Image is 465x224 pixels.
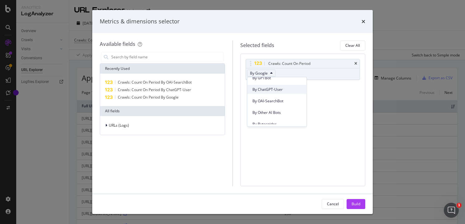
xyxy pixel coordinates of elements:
span: 1 [457,203,462,208]
span: Crawls: Count On Period By Google [118,95,179,100]
div: Recently Used [100,64,225,74]
span: URLs (Logs) [109,123,129,128]
div: All fields [100,106,225,116]
button: Clear All [340,41,365,51]
span: Crawls: Count On Period By ChatGPT-User [118,87,191,92]
span: By GPTBot [252,75,302,81]
span: By OAI-SearchBot [252,98,302,104]
span: By Other AI Bots [252,110,302,115]
span: By Google [250,71,268,76]
div: Selected fields [240,42,274,49]
button: Build [347,199,365,209]
span: By ChatGPT-User [252,87,302,92]
div: Clear All [345,43,360,48]
div: modal [92,10,373,214]
iframe: Intercom live chat [444,203,459,218]
div: Metrics & dimensions selector [100,17,180,26]
div: times [354,62,357,66]
button: Cancel [322,199,344,209]
div: Build [352,201,360,207]
button: By Google [247,70,276,77]
div: Crawls: Count On PeriodtimesBy Google [246,59,360,80]
div: Crawls: Count On Period [268,61,310,67]
input: Search by field name [111,52,223,62]
div: Cancel [327,201,339,207]
span: Crawls: Count On Period By OAI-SearchBot [118,80,192,85]
div: Available fields [100,41,135,47]
div: times [362,17,365,26]
span: By Bytespider [252,121,302,127]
